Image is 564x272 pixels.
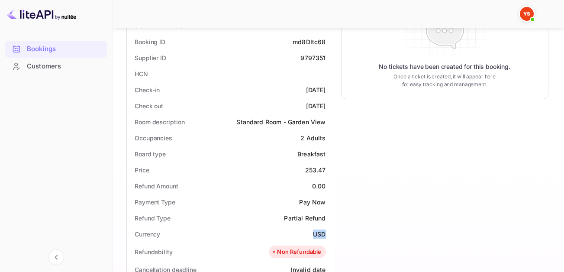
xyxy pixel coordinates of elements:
p: Once a ticket is created, it will appear here for easy tracking and management. [390,73,500,88]
div: [DATE] [306,101,326,110]
div: md8DItc68 [293,37,326,46]
div: USD [313,230,326,239]
div: Customers [27,62,103,71]
div: Customers [5,58,107,75]
div: HCN [135,69,148,78]
div: 0.00 [312,181,326,191]
div: Currency [135,230,160,239]
div: Bookings [27,44,103,54]
div: [DATE] [306,85,326,94]
div: Price [135,165,149,175]
img: LiteAPI logo [7,7,76,21]
div: Payment Type [135,198,175,207]
div: Room description [135,117,184,126]
div: Check-in [135,85,160,94]
div: 253.47 [305,165,326,175]
div: Check out [135,101,163,110]
div: Refund Type [135,214,171,223]
button: Collapse navigation [48,249,64,265]
a: Bookings [5,41,107,57]
div: Booking ID [135,37,165,46]
div: Non Refundable [271,248,321,256]
div: Occupancies [135,133,172,142]
div: Board type [135,149,166,159]
a: Customers [5,58,107,74]
div: Pay Now [299,198,326,207]
div: 9797351 [300,53,326,62]
div: Bookings [5,41,107,58]
div: Breakfast [297,149,326,159]
div: Standard Room - Garden View [236,117,326,126]
div: Refundability [135,247,173,256]
p: No tickets have been created for this booking. [379,62,510,71]
div: 2 Adults [300,133,326,142]
img: Yandex Support [520,7,534,21]
div: Partial Refund [284,214,326,223]
div: Refund Amount [135,181,178,191]
div: Supplier ID [135,53,166,62]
